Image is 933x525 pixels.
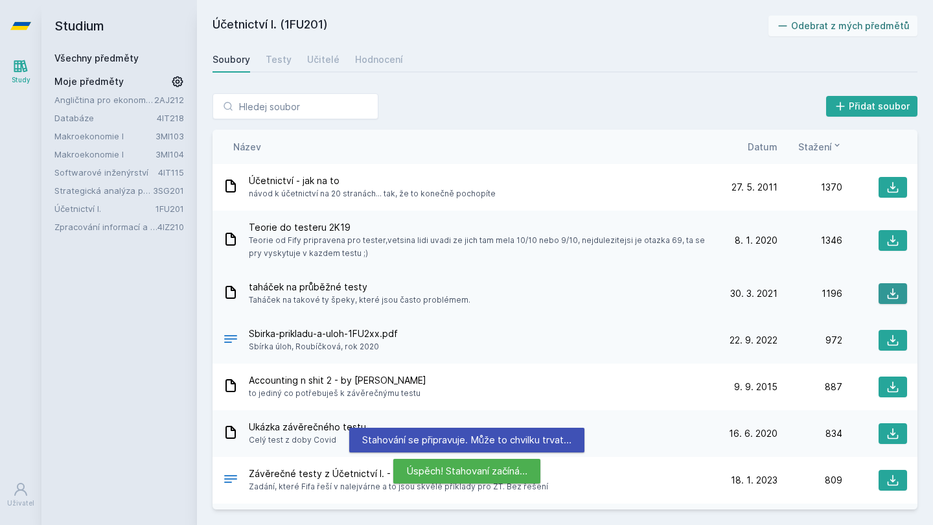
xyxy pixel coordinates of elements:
[249,174,496,187] span: Účetnictví - jak na to
[153,185,184,196] a: 3SG201
[249,467,548,480] span: Závěrečné testy z Účetnictví I. - ZADÁNÍ.pdf
[249,327,398,340] span: Sbirka-prikladu-a-uloh-1FU2xx.pdf
[54,75,124,88] span: Moje předměty
[777,334,842,347] div: 972
[249,234,708,260] span: Teorie od Fify pripravena pro tester,vetsina lidi uvadi ze jich tam mela 10/10 nebo 9/10, nejdule...
[155,131,184,141] a: 3MI103
[730,334,777,347] span: 22. 9. 2022
[157,222,184,232] a: 4IZ210
[249,340,398,353] span: Sbírka úloh, Roubíčková, rok 2020
[249,421,366,434] span: Ukázka závěrečného testu
[249,221,708,234] span: Teorie do testeru 2K19
[3,52,39,91] a: Study
[349,428,584,452] div: Stahování se připravuje. Může to chvilku trvat…
[213,53,250,66] div: Soubory
[393,459,540,484] div: Úspěch! Stahovaní začíná…
[155,204,184,214] a: 1FU201
[249,434,366,447] span: Celý test z doby Covid
[54,220,157,233] a: Zpracování informací a znalostí
[777,380,842,393] div: 887
[54,166,158,179] a: Softwarové inženýrství
[157,113,184,123] a: 4IT218
[223,471,238,490] div: PDF
[735,234,777,247] span: 8. 1. 2020
[54,130,155,143] a: Makroekonomie I
[54,202,155,215] a: Účetnictví I.
[768,16,918,36] button: Odebrat z mých předmětů
[155,149,184,159] a: 3MI104
[249,480,548,493] span: Zadání, které Fifa řeší v nalejvárne a to jsou skvělé příklady pro ZT. Bez řešení
[54,148,155,161] a: Makroekonomie I
[798,140,832,154] span: Stažení
[266,53,292,66] div: Testy
[734,380,777,393] span: 9. 9. 2015
[826,96,918,117] button: Přidat soubor
[158,167,184,178] a: 4IT115
[213,93,378,119] input: Hledej soubor
[54,52,139,64] a: Všechny předměty
[748,140,777,154] button: Datum
[730,287,777,300] span: 30. 3. 2021
[249,387,426,400] span: to jediný co potřebuješ k závěrečnýmu testu
[777,474,842,487] div: 809
[777,181,842,194] div: 1370
[777,287,842,300] div: 1196
[12,75,30,85] div: Study
[731,474,777,487] span: 18. 1. 2023
[307,53,340,66] div: Učitelé
[213,16,768,36] h2: Účetnictví I. (1FU201)
[731,181,777,194] span: 27. 5. 2011
[54,93,154,106] a: Angličtina pro ekonomická studia 2 (B2/C1)
[729,427,777,440] span: 16. 6. 2020
[266,47,292,73] a: Testy
[54,184,153,197] a: Strategická analýza pro informatiky a statistiky
[249,281,470,294] span: taháček na průběžné testy
[7,498,34,508] div: Uživatel
[249,374,426,387] span: Accounting n shit 2 - by [PERSON_NAME]
[777,234,842,247] div: 1346
[154,95,184,105] a: 2AJ212
[355,47,403,73] a: Hodnocení
[355,53,403,66] div: Hodnocení
[249,294,470,307] span: Taháček na takové ty špeky, které jsou často problémem.
[249,187,496,200] span: návod k účetnictví na 20 stranách... tak, že to konečně pochopíte
[223,331,238,350] div: PDF
[233,140,261,154] button: Název
[798,140,842,154] button: Stažení
[307,47,340,73] a: Učitelé
[777,427,842,440] div: 834
[3,475,39,515] a: Uživatel
[213,47,250,73] a: Soubory
[54,111,157,124] a: Databáze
